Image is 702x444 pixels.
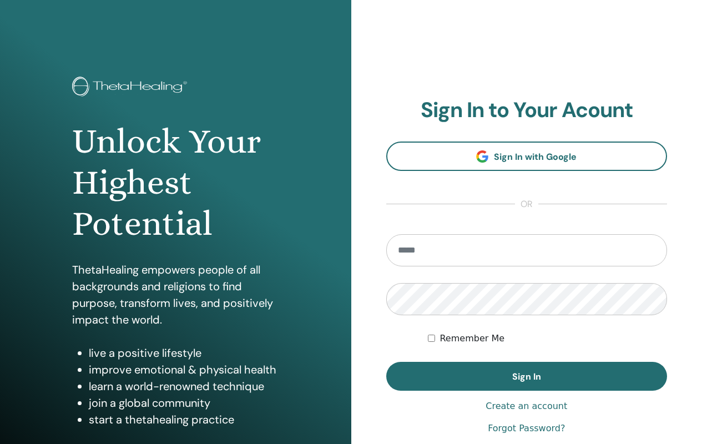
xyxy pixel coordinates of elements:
[428,332,667,345] div: Keep me authenticated indefinitely or until I manually logout
[89,411,279,428] li: start a thetahealing practice
[512,371,541,382] span: Sign In
[440,332,504,345] label: Remember Me
[72,121,279,245] h1: Unlock Your Highest Potential
[386,142,668,171] a: Sign In with Google
[486,400,567,413] a: Create an account
[494,151,577,163] span: Sign In with Google
[386,362,668,391] button: Sign In
[89,395,279,411] li: join a global community
[89,345,279,361] li: live a positive lifestyle
[488,422,565,435] a: Forgot Password?
[89,378,279,395] li: learn a world-renowned technique
[72,261,279,328] p: ThetaHealing empowers people of all backgrounds and religions to find purpose, transform lives, a...
[386,98,668,123] h2: Sign In to Your Acount
[515,198,538,211] span: or
[89,361,279,378] li: improve emotional & physical health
